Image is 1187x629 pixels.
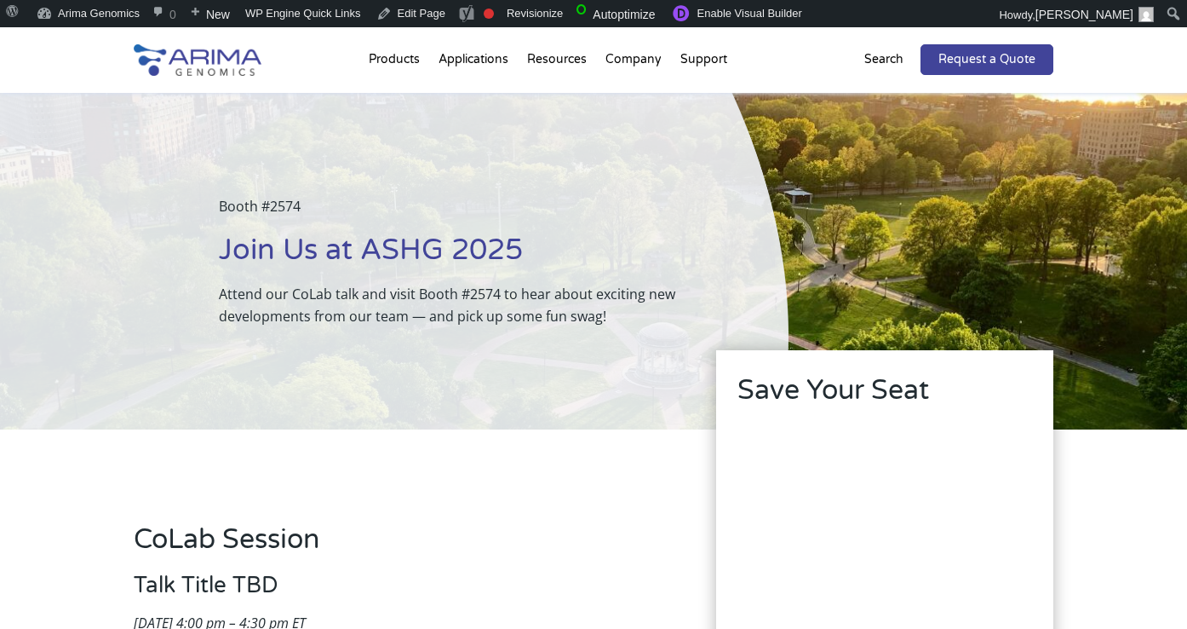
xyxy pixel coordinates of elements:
h2: CoLab Session [134,521,665,572]
h1: Join Us at ASHG 2025 [219,231,704,283]
p: Attend our CoLab talk and visit Booth #2574 to hear about exciting new developments from our team... [219,283,704,327]
h2: Save Your Seat [737,372,1032,423]
a: Request a Quote [920,44,1053,75]
p: Booth #2574 [219,195,704,231]
h3: Talk Title TBD [134,572,665,612]
span: [PERSON_NAME] [1035,8,1133,21]
div: Focus keyphrase not set [484,9,494,19]
img: Arima-Genomics-logo [134,44,261,76]
p: Search [864,49,903,71]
